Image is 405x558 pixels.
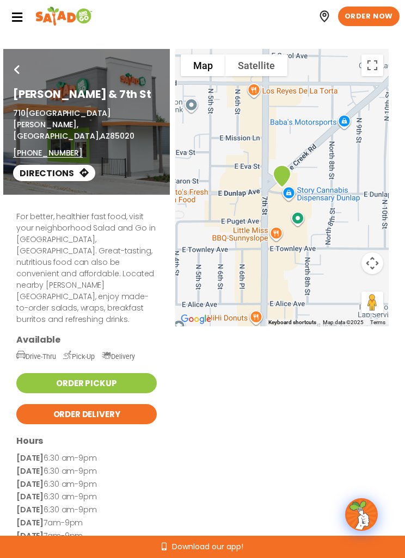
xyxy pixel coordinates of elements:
span: Pick-Up [63,352,95,361]
p: 7am-9pm [16,517,157,530]
p: 6:30 am-9pm [16,491,157,504]
img: wpChatIcon [346,499,377,530]
strong: [DATE] [16,479,44,489]
p: 6:30 am-9pm [16,504,157,517]
strong: [DATE] [16,466,44,476]
span: [GEOGRAPHIC_DATA][PERSON_NAME], [13,108,111,130]
a: Order Delivery [16,404,157,424]
a: Order Pickup [16,373,157,393]
h3: Hours [16,435,157,447]
a: ORDER NOW [338,7,400,26]
span: Delivery [102,352,135,361]
a: [PHONE_NUMBER] [13,147,83,159]
p: 6:30 am-9pm [16,452,157,465]
a: Directions [13,165,95,181]
p: 7am-9pm [16,530,157,543]
strong: [DATE] [16,530,44,541]
p: 6:30 am-9pm [16,478,157,491]
strong: [DATE] [16,491,44,502]
h1: [PERSON_NAME] & 7th St [13,86,160,102]
strong: [DATE] [16,504,44,515]
a: Download our app! [162,543,243,550]
span: AZ [100,131,110,141]
span: 710 [13,108,26,119]
strong: [DATE] [16,517,44,528]
h3: Available [16,334,157,345]
span: ORDER NOW [345,11,393,21]
span: 85020 [110,131,134,141]
p: 6:30 am-9pm [16,465,157,478]
span: Download our app! [172,543,243,550]
p: For better, healthier fast food, visit your neighborhood Salad and Go in [GEOGRAPHIC_DATA], [GEOG... [16,211,157,325]
span: [GEOGRAPHIC_DATA], [13,131,100,141]
img: Header logo [35,5,93,27]
strong: [DATE] [16,452,44,463]
span: Drive-Thru [16,352,56,361]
